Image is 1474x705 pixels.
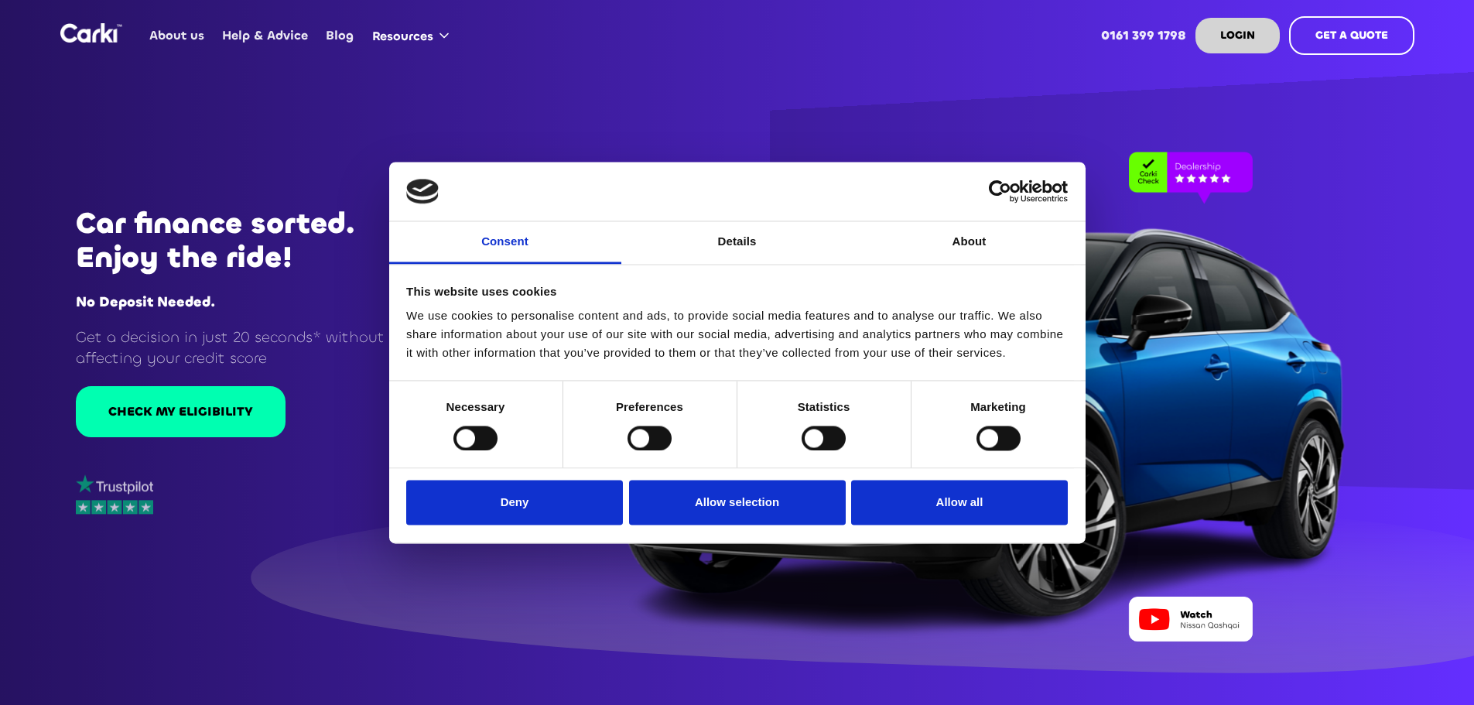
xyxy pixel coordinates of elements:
a: Help & Advice [214,5,317,66]
a: Blog [317,5,363,66]
strong: Marketing [970,401,1026,414]
button: Allow selection [629,481,846,525]
a: About us [141,5,214,66]
a: LOGIN [1195,18,1280,53]
strong: GET A QUOTE [1315,28,1388,43]
a: home [60,23,122,43]
div: Resources [363,6,464,65]
strong: Preferences [616,401,683,414]
img: trustpilot [76,474,153,494]
strong: No Deposit Needed. [76,293,215,311]
button: Deny [406,481,623,525]
div: Resources [372,28,433,45]
div: CHECK MY ELIGIBILITY [108,403,253,420]
button: Allow all [851,481,1068,525]
h1: Car finance sorted. Enjoy the ride! [76,207,422,275]
img: stars [76,500,153,515]
strong: 0161 399 1798 [1101,27,1186,43]
a: 0161 399 1798 [1092,5,1195,66]
a: CHECK MY ELIGIBILITY [76,386,286,437]
strong: LOGIN [1220,28,1255,43]
strong: Necessary [446,401,505,414]
a: Usercentrics Cookiebot - opens in a new window [932,180,1068,203]
a: About [853,222,1086,265]
div: We use cookies to personalise content and ads, to provide social media features and to analyse ou... [406,307,1068,363]
strong: Statistics [798,401,850,414]
img: logo [406,179,439,204]
a: GET A QUOTE [1289,16,1414,55]
a: Details [621,222,853,265]
p: Get a decision in just 20 seconds* without affecting your credit score [76,327,422,369]
img: Logo [60,23,122,43]
a: Consent [389,222,621,265]
div: This website uses cookies [406,282,1068,301]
